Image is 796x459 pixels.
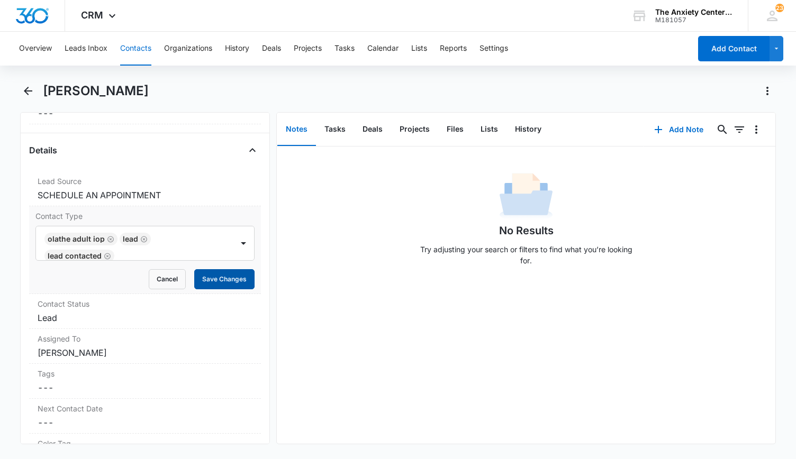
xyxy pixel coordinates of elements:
[262,32,281,66] button: Deals
[105,235,114,243] div: Remove Olathe Adult IOP
[29,399,261,434] div: Next Contact Date---
[38,438,252,449] label: Color Tag
[411,32,427,66] button: Lists
[655,8,732,16] div: account name
[655,16,732,24] div: account id
[35,210,255,222] label: Contact Type
[38,311,252,324] dd: Lead
[391,113,438,146] button: Projects
[120,32,151,66] button: Contacts
[38,416,252,429] dd: ---
[644,117,714,142] button: Add Note
[29,329,261,364] div: Assigned To[PERSON_NAME]
[20,82,37,99] button: Back
[354,113,391,146] button: Deals
[225,32,249,66] button: History
[277,113,316,146] button: Notes
[698,36,770,61] button: Add Contact
[38,189,252,201] dd: SCHEDULE AN APPOINTMENT
[102,252,111,260] div: Remove Lead Contacted
[81,10,103,21] span: CRM
[500,170,553,223] img: No Data
[367,32,399,66] button: Calendar
[294,32,322,66] button: Projects
[65,32,107,66] button: Leads Inbox
[415,244,637,266] p: Try adjusting your search or filters to find what you’re looking for.
[29,171,261,206] div: Lead SourceSCHEDULE AN APPOINTMENT
[48,252,102,260] div: Lead Contacted
[29,144,57,157] h4: Details
[244,142,261,159] button: Close
[38,368,252,379] label: Tags
[38,346,252,359] dd: [PERSON_NAME]
[29,294,261,329] div: Contact StatusLead
[38,107,252,120] dd: ---
[29,364,261,399] div: Tags---
[19,32,52,66] button: Overview
[316,113,354,146] button: Tasks
[123,235,138,243] div: Lead
[714,121,731,138] button: Search...
[334,32,355,66] button: Tasks
[731,121,748,138] button: Filters
[38,333,252,344] label: Assigned To
[138,235,148,243] div: Remove Lead
[149,269,186,289] button: Cancel
[38,403,252,414] label: Next Contact Date
[759,82,776,99] button: Actions
[506,113,550,146] button: History
[48,235,105,243] div: Olathe Adult IOP
[38,176,252,187] label: Lead Source
[775,4,784,12] div: notifications count
[438,113,472,146] button: Files
[38,381,252,394] dd: ---
[43,83,149,99] h1: [PERSON_NAME]
[775,4,784,12] span: 23
[194,269,255,289] button: Save Changes
[748,121,765,138] button: Overflow Menu
[480,32,508,66] button: Settings
[38,298,252,309] label: Contact Status
[472,113,506,146] button: Lists
[499,223,554,238] h1: No Results
[440,32,467,66] button: Reports
[164,32,212,66] button: Organizations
